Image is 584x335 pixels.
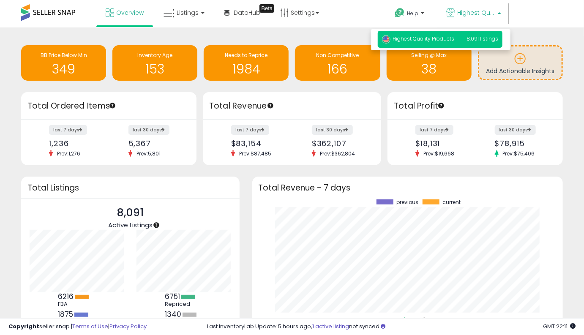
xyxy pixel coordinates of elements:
[388,1,433,27] a: Help
[165,309,181,319] b: 1340
[396,199,418,205] span: previous
[27,100,190,112] h3: Total Ordered Items
[137,52,172,59] span: Inventory Age
[8,322,39,330] strong: Copyright
[382,35,454,42] span: Highest Quality Products
[267,102,274,109] div: Tooltip anchor
[128,125,169,135] label: last 30 days
[407,10,418,17] span: Help
[72,322,108,330] a: Terms of Use
[543,322,576,330] span: 2025-10-7 22:11 GMT
[391,62,467,76] h1: 38
[457,8,495,17] span: Highest Quality Products
[49,125,87,135] label: last 7 days
[165,291,180,302] b: 6751
[225,52,267,59] span: Needs to Reprice
[204,45,289,81] a: Needs to Reprice 1984
[419,150,458,157] span: Prev: $19,668
[259,4,274,13] div: Tooltip anchor
[259,185,557,191] h3: Total Revenue - 7 days
[21,45,106,81] a: BB Price Below Min 349
[116,8,144,17] span: Overview
[8,323,147,331] div: seller snap | |
[394,8,405,18] i: Get Help
[108,221,153,229] span: Active Listings
[381,324,386,329] i: Click here to read more about un-synced listings.
[153,221,160,229] div: Tooltip anchor
[499,150,539,157] span: Prev: $75,406
[112,45,197,81] a: Inventory Age 153
[41,52,87,59] span: BB Price Below Min
[27,185,233,191] h3: Total Listings
[235,150,276,157] span: Prev: $87,485
[411,52,447,59] span: Selling @ Max
[415,125,453,135] label: last 7 days
[165,301,203,308] div: Repriced
[312,125,353,135] label: last 30 days
[132,150,165,157] span: Prev: 5,801
[467,35,498,42] span: 8,091 listings
[234,8,260,17] span: DataHub
[58,301,96,308] div: FBA
[486,67,555,75] span: Add Actionable Insights
[117,62,193,76] h1: 153
[177,8,199,17] span: Listings
[382,35,390,44] img: usa.png
[49,139,102,148] div: 1,236
[317,52,359,59] span: Non Competitive
[387,45,472,81] a: Selling @ Max 38
[108,205,153,221] p: 8,091
[58,309,73,319] b: 1875
[415,139,469,148] div: $18,131
[313,322,349,330] a: 1 active listing
[394,100,557,112] h3: Total Profit
[299,62,376,76] h1: 166
[58,291,74,302] b: 6216
[128,139,182,148] div: 5,367
[295,45,380,81] a: Non Competitive 166
[25,62,102,76] h1: 349
[495,139,548,148] div: $78,915
[312,139,366,148] div: $362,107
[109,102,116,109] div: Tooltip anchor
[208,62,284,76] h1: 1984
[316,150,359,157] span: Prev: $362,804
[437,102,445,109] div: Tooltip anchor
[209,100,375,112] h3: Total Revenue
[479,46,562,79] a: Add Actionable Insights
[231,139,286,148] div: $83,154
[53,150,85,157] span: Prev: 1,276
[207,323,576,331] div: Last InventoryLab Update: 5 hours ago, not synced.
[495,125,536,135] label: last 30 days
[442,199,461,205] span: current
[231,125,269,135] label: last 7 days
[109,322,147,330] a: Privacy Policy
